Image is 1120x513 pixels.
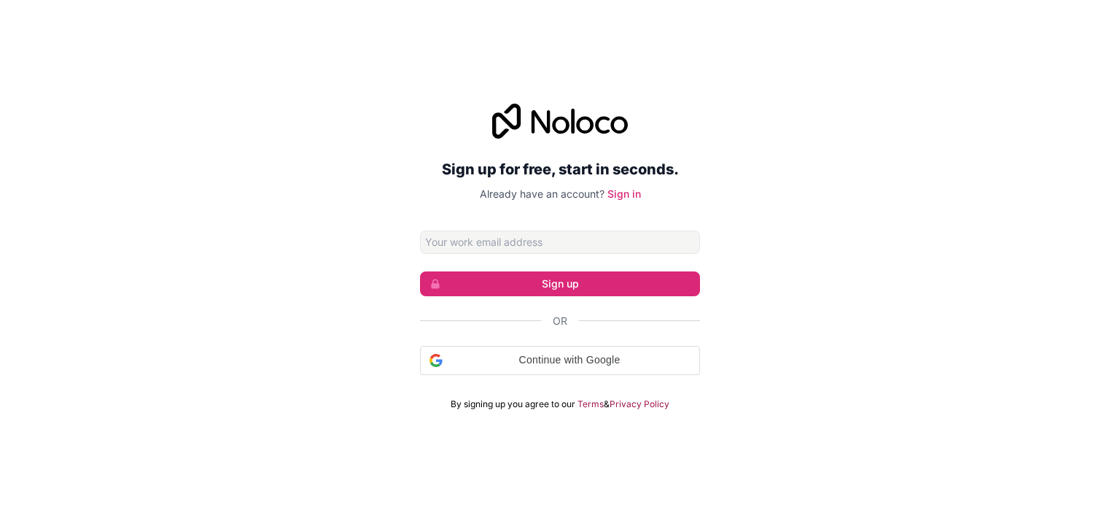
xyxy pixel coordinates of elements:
[420,231,700,254] input: Email address
[553,314,567,328] span: Or
[448,352,691,368] span: Continue with Google
[577,398,604,410] a: Terms
[610,398,669,410] a: Privacy Policy
[607,188,641,200] a: Sign in
[420,156,700,182] h2: Sign up for free, start in seconds.
[604,398,610,410] span: &
[451,398,575,410] span: By signing up you agree to our
[420,271,700,296] button: Sign up
[480,188,604,200] span: Already have an account?
[420,346,700,375] div: Continue with Google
